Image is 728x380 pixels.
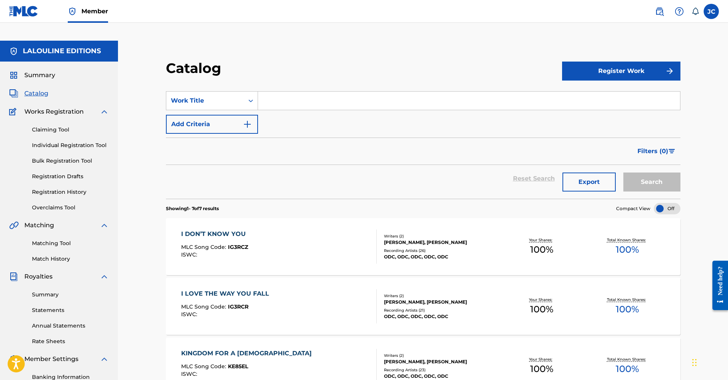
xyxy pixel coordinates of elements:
[166,218,680,275] a: I DON’T KNOW YOUMLC Song Code:IG3RCZISWC:Writers (2)[PERSON_NAME], [PERSON_NAME]Recording Artists...
[9,107,19,116] img: Works Registration
[607,356,648,362] p: Total Known Shares:
[690,344,728,380] iframe: Chat Widget
[637,147,668,156] span: Filters ( 0 )
[652,4,667,19] a: Public Search
[181,311,199,318] span: ISWC :
[704,4,719,19] div: User Menu
[181,363,228,370] span: MLC Song Code :
[228,244,248,250] span: IG3RCZ
[616,362,639,376] span: 100 %
[384,253,499,260] div: ODC, ODC, ODC, ODC, ODC
[9,89,18,98] img: Catalog
[616,302,639,316] span: 100 %
[32,291,109,299] a: Summary
[166,60,225,77] h2: Catalog
[384,299,499,306] div: [PERSON_NAME], [PERSON_NAME]
[384,353,499,358] div: Writers ( 2 )
[100,107,109,116] img: expand
[9,221,19,230] img: Matching
[9,71,18,80] img: Summary
[384,358,499,365] div: [PERSON_NAME], [PERSON_NAME]
[24,107,84,116] span: Works Registration
[9,89,48,98] a: CatalogCatalog
[32,306,109,314] a: Statements
[530,302,553,316] span: 100 %
[100,272,109,281] img: expand
[100,355,109,364] img: expand
[529,237,554,243] p: Your Shares:
[665,66,674,76] img: f7272a7cc735f4ea7f67.svg
[384,233,499,239] div: Writers ( 2 )
[32,173,109,180] a: Registration Drafts
[32,157,109,165] a: Bulk Registration Tool
[23,47,101,55] h5: LALOULINE EDITIONS
[384,293,499,299] div: Writers ( 2 )
[9,71,55,80] a: SummarySummary
[166,278,680,335] a: I LOVE THE WAY YOU FALLMLC Song Code:IG3RCRISWC:Writers (2)[PERSON_NAME], [PERSON_NAME]Recording ...
[607,297,648,302] p: Total Known Shares:
[529,356,554,362] p: Your Shares:
[607,237,648,243] p: Total Known Shares:
[9,6,38,17] img: MLC Logo
[616,205,650,212] span: Compact View
[181,251,199,258] span: ISWC :
[24,221,54,230] span: Matching
[690,344,728,380] div: Widget de chat
[675,7,684,16] img: help
[9,47,18,56] img: Accounts
[228,363,248,370] span: KE85EL
[707,255,728,316] iframe: Resource Center
[32,141,109,149] a: Individual Registration Tool
[24,71,55,80] span: Summary
[530,243,553,256] span: 100 %
[32,255,109,263] a: Match History
[616,243,639,256] span: 100 %
[655,7,664,16] img: search
[181,303,228,310] span: MLC Song Code :
[32,239,109,247] a: Matching Tool
[562,173,616,192] button: Export
[171,96,239,105] div: Work Title
[669,149,675,154] img: filter
[166,115,258,134] button: Add Criteria
[562,62,680,81] button: Register Work
[692,351,697,374] div: Glisser
[24,355,78,364] span: Member Settings
[100,221,109,230] img: expand
[68,7,77,16] img: Top Rightsholder
[81,7,108,16] span: Member
[32,204,109,212] a: Overclaims Tool
[32,337,109,345] a: Rate Sheets
[181,244,228,250] span: MLC Song Code :
[243,120,252,129] img: 9d2ae6d4665cec9f34b9.svg
[384,367,499,373] div: Recording Artists ( 23 )
[181,370,199,377] span: ISWC :
[691,8,699,15] div: Notifications
[24,272,53,281] span: Royalties
[529,297,554,302] p: Your Shares:
[181,289,273,298] div: I LOVE THE WAY YOU FALL
[384,307,499,313] div: Recording Artists ( 21 )
[181,230,250,239] div: I DON’T KNOW YOU
[24,89,48,98] span: Catalog
[166,91,680,199] form: Search Form
[384,239,499,246] div: [PERSON_NAME], [PERSON_NAME]
[32,322,109,330] a: Annual Statements
[672,4,687,19] div: Help
[384,248,499,253] div: Recording Artists ( 26 )
[9,272,18,281] img: Royalties
[181,349,315,358] div: KINGDOM FOR A [DEMOGRAPHIC_DATA]
[384,313,499,320] div: ODC, ODC, ODC, ODC, ODC
[633,142,680,161] button: Filters (0)
[32,188,109,196] a: Registration History
[32,126,109,134] a: Claiming Tool
[384,373,499,380] div: ODC, ODC, ODC, ODC, ODC
[530,362,553,376] span: 100 %
[9,355,18,364] img: Member Settings
[228,303,249,310] span: IG3RCR
[166,205,219,212] p: Showing 1 - 7 of 7 results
